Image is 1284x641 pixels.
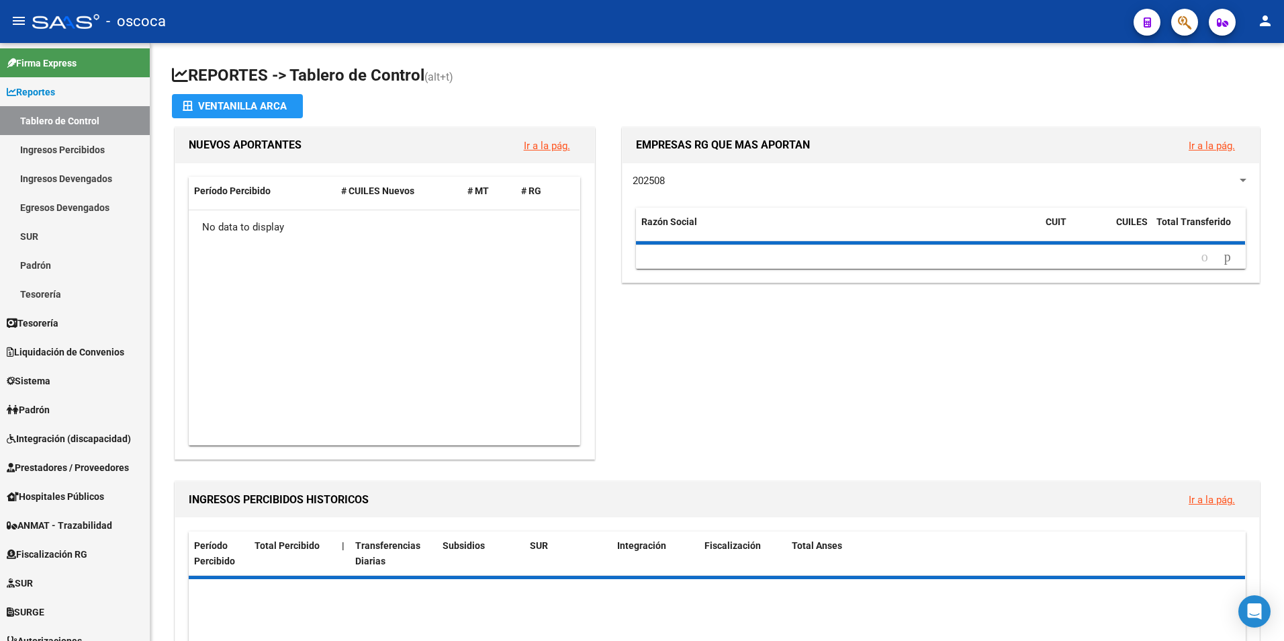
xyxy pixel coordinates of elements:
[530,540,548,551] span: SUR
[424,71,453,83] span: (alt+t)
[189,531,249,576] datatable-header-cell: Período Percibido
[350,531,437,576] datatable-header-cell: Transferencias Diarias
[249,531,336,576] datatable-header-cell: Total Percibido
[1195,250,1214,265] a: go to previous page
[189,138,302,151] span: NUEVOS APORTANTES
[189,177,336,206] datatable-header-cell: Período Percibido
[524,140,570,152] a: Ir a la pág.
[341,185,414,196] span: # CUILES Nuevos
[189,493,369,506] span: INGRESOS PERCIBIDOS HISTORICOS
[1151,208,1245,252] datatable-header-cell: Total Transferido
[7,402,50,417] span: Padrón
[336,177,463,206] datatable-header-cell: # CUILES Nuevos
[255,540,320,551] span: Total Percibido
[7,345,124,359] span: Liquidación de Convenios
[336,531,350,576] datatable-header-cell: |
[636,208,1040,252] datatable-header-cell: Razón Social
[1046,216,1066,227] span: CUIT
[106,7,166,36] span: - oscoca
[7,576,33,591] span: SUR
[7,85,55,99] span: Reportes
[462,177,516,206] datatable-header-cell: # MT
[1156,216,1231,227] span: Total Transferido
[172,65,1263,88] h1: REPORTES -> Tablero de Control
[1178,487,1246,512] button: Ir a la pág.
[7,374,50,388] span: Sistema
[641,216,697,227] span: Razón Social
[355,540,420,566] span: Transferencias Diarias
[7,547,87,562] span: Fiscalización RG
[1111,208,1151,252] datatable-header-cell: CUILES
[1189,140,1235,152] a: Ir a la pág.
[7,489,104,504] span: Hospitales Públicos
[1218,250,1237,265] a: go to next page
[1189,494,1235,506] a: Ir a la pág.
[467,185,489,196] span: # MT
[786,531,1235,576] datatable-header-cell: Total Anses
[524,531,612,576] datatable-header-cell: SUR
[792,540,842,551] span: Total Anses
[612,531,699,576] datatable-header-cell: Integración
[1238,595,1271,628] div: Open Intercom Messenger
[1040,208,1111,252] datatable-header-cell: CUIT
[7,431,131,446] span: Integración (discapacidad)
[699,531,786,576] datatable-header-cell: Fiscalización
[521,185,541,196] span: # RG
[633,175,665,187] span: 202508
[7,316,58,331] span: Tesorería
[11,13,27,29] mat-icon: menu
[443,540,485,551] span: Subsidios
[513,133,581,158] button: Ir a la pág.
[7,605,44,619] span: SURGE
[183,94,292,118] div: Ventanilla ARCA
[1178,133,1246,158] button: Ir a la pág.
[7,518,112,533] span: ANMAT - Trazabilidad
[172,94,303,118] button: Ventanilla ARCA
[1116,216,1148,227] span: CUILES
[342,540,345,551] span: |
[704,540,761,551] span: Fiscalización
[1257,13,1273,29] mat-icon: person
[7,56,77,71] span: Firma Express
[7,460,129,475] span: Prestadores / Proveedores
[636,138,810,151] span: EMPRESAS RG QUE MAS APORTAN
[437,531,524,576] datatable-header-cell: Subsidios
[516,177,569,206] datatable-header-cell: # RG
[617,540,666,551] span: Integración
[194,185,271,196] span: Período Percibido
[194,540,235,566] span: Período Percibido
[189,210,580,244] div: No data to display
